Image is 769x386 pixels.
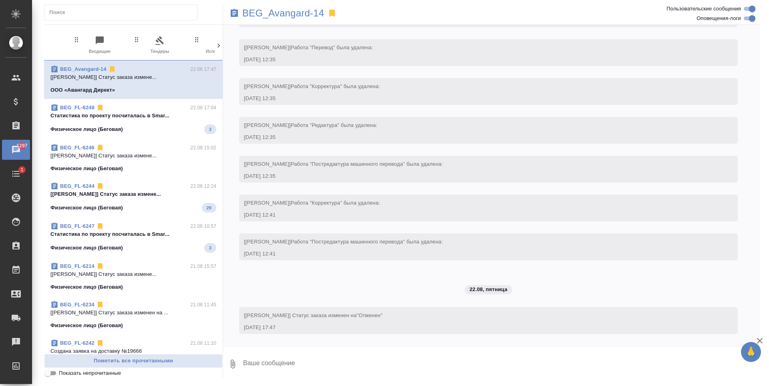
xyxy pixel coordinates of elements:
[244,239,443,245] span: [[PERSON_NAME]]
[16,166,28,174] span: 1
[50,190,216,198] p: [[PERSON_NAME]] Статус заказа измене...
[697,14,741,22] span: Оповещения-логи
[244,56,710,64] div: [DATE] 12:35
[60,66,107,72] a: BEG_Avangard-14
[96,339,104,347] svg: Отписаться
[190,104,216,112] p: 22.08 17:04
[48,356,218,366] span: Пометить все прочитанными
[291,83,380,89] span: Работа "Корректура" была удалена:
[244,44,373,50] span: [[PERSON_NAME]]
[73,36,127,55] span: Входящие
[190,65,216,73] p: 22.08 17:47
[291,44,373,50] span: Работа "Перевод" была удалена:
[190,262,216,270] p: 21.08 15:57
[244,211,710,219] div: [DATE] 12:41
[50,322,123,330] p: Физическое лицо (Беговая)
[44,99,223,139] div: BEG_FL-624822.08 17:04Cтатистика по проекту посчиталась в Smar...Физическое лицо (Беговая)3
[2,140,30,160] a: 1297
[60,340,95,346] a: BEG_FL-6242
[291,161,443,167] span: Работа "Постредактура машинного перевода" была удалена:
[244,133,710,141] div: [DATE] 12:35
[44,60,223,99] div: BEG_Avangard-1422.08 17:47[[PERSON_NAME]] Статус заказа измене...ООО «Авангард Директ»
[204,244,216,252] span: 3
[60,105,95,111] a: BEG_FL-6248
[60,302,95,308] a: BEG_FL-6234
[242,9,324,17] a: BEG_Avangard-14
[60,183,95,189] a: BEG_FL-6244
[193,36,201,43] svg: Зажми и перетащи, чтобы поменять порядок вкладок
[108,65,116,73] svg: Отписаться
[193,36,247,55] span: Исполнители
[133,36,141,43] svg: Зажми и перетащи, чтобы поменять порядок вкладок
[96,104,104,112] svg: Отписаться
[60,145,95,151] a: BEG_FL-6246
[50,347,216,355] p: Создана заявка на доставку №19666
[50,230,216,238] p: Cтатистика по проекту посчиталась в Smar...
[60,263,95,269] a: BEG_FL-6214
[50,112,216,120] p: Cтатистика по проекту посчиталась в Smar...
[44,257,223,296] div: BEG_FL-621421.08 15:57[[PERSON_NAME]] Статус заказа измене...Физическое лицо (Беговая)
[50,204,123,212] p: Физическое лицо (Беговая)
[96,301,104,309] svg: Отписаться
[190,182,216,190] p: 22.08 12:24
[244,161,443,167] span: [[PERSON_NAME]]
[96,262,104,270] svg: Отписаться
[666,5,741,13] span: Пользовательские сообщения
[50,73,216,81] p: [[PERSON_NAME]] Статус заказа измене...
[44,354,223,368] button: Пометить все прочитанными
[50,283,123,291] p: Физическое лицо (Беговая)
[44,334,223,373] div: BEG_FL-624221.08 11:10Создана заявка на доставку №19666Физическое лицо (Беговая)
[44,296,223,334] div: BEG_FL-623421.08 11:45[[PERSON_NAME]] Статус заказа изменен на ...Физическое лицо (Беговая)
[44,177,223,217] div: BEG_FL-624422.08 12:24[[PERSON_NAME]] Статус заказа измене...Физическое лицо (Беговая)29
[60,223,95,229] a: BEG_FL-6247
[50,152,216,160] p: [[PERSON_NAME]] Статус заказа измене...
[2,164,30,184] a: 1
[44,217,223,257] div: BEG_FL-624722.08 10:57Cтатистика по проекту посчиталась в Smar...Физическое лицо (Беговая)3
[469,285,507,294] p: 22.08, пятница
[244,122,377,128] span: [[PERSON_NAME]]
[50,309,216,317] p: [[PERSON_NAME]] Статус заказа изменен на ...
[49,7,197,18] input: Поиск
[741,342,761,362] button: 🙏
[96,144,104,152] svg: Отписаться
[190,301,216,309] p: 21.08 11:45
[291,122,377,128] span: Работа "Редактура" была удалена:
[190,222,216,230] p: 22.08 10:57
[356,312,382,318] span: "Отменен"
[202,204,216,212] span: 29
[50,270,216,278] p: [[PERSON_NAME]] Статус заказа измене...
[244,172,710,180] div: [DATE] 12:35
[244,94,710,103] div: [DATE] 12:35
[244,200,380,206] span: [[PERSON_NAME]]
[244,312,382,318] span: [[PERSON_NAME]] Статус заказа изменен на
[291,239,443,245] span: Работа "Постредактура машинного перевода" была удалена:
[12,142,32,150] span: 1297
[133,36,187,55] span: Тендеры
[50,86,115,94] p: ООО «Авангард Директ»
[73,36,81,43] svg: Зажми и перетащи, чтобы поменять порядок вкладок
[50,244,123,252] p: Физическое лицо (Беговая)
[96,182,104,190] svg: Отписаться
[190,339,216,347] p: 21.08 11:10
[50,165,123,173] p: Физическое лицо (Беговая)
[291,200,380,206] span: Работа "Корректура" была удалена:
[44,139,223,177] div: BEG_FL-624622.08 15:02[[PERSON_NAME]] Статус заказа измене...Физическое лицо (Беговая)
[50,125,123,133] p: Физическое лицо (Беговая)
[744,344,758,360] span: 🙏
[190,144,216,152] p: 22.08 15:02
[59,369,121,377] span: Показать непрочитанные
[244,83,380,89] span: [[PERSON_NAME]]
[204,125,216,133] span: 3
[244,324,710,332] div: [DATE] 17:47
[96,222,104,230] svg: Отписаться
[244,250,710,258] div: [DATE] 12:41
